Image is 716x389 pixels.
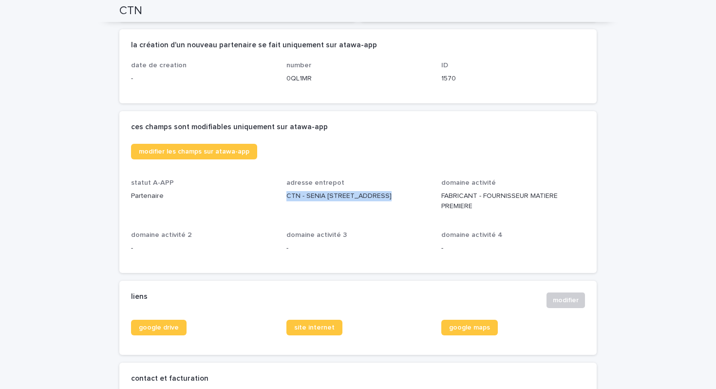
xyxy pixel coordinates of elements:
[286,179,344,186] span: adresse entrepot
[441,74,585,84] p: 1570
[131,243,275,253] p: -
[546,292,585,308] button: modifier
[449,324,490,331] span: google maps
[131,179,174,186] span: statut A-APP
[441,179,496,186] span: domaine activité
[441,243,585,253] p: -
[119,4,142,18] h2: CTN
[286,243,430,253] p: -
[131,374,208,383] h2: contact et facturation
[553,295,579,305] span: modifier
[441,62,448,69] span: ID
[286,62,311,69] span: number
[286,191,430,201] p: CTN - SENIA [STREET_ADDRESS]
[286,232,347,238] span: domaine activité 3
[131,41,377,50] h2: la création d'un nouveau partenaire se fait uniquement sur atawa-app
[139,324,179,331] span: google drive
[286,320,342,335] a: site internet
[131,292,148,301] h2: liens
[294,324,335,331] span: site internet
[131,62,187,69] span: date de creation
[131,191,275,201] p: Partenaire
[441,232,503,238] span: domaine activité 4
[131,232,192,238] span: domaine activité 2
[441,320,498,335] a: google maps
[139,148,249,155] span: modifier les champs sur atawa-app
[131,320,187,335] a: google drive
[286,74,430,84] p: 0QL1MR
[131,123,328,132] h2: ces champs sont modifiables uniquement sur atawa-app
[131,74,275,84] p: -
[131,144,257,159] a: modifier les champs sur atawa-app
[441,191,585,212] p: FABRICANT - FOURNISSEUR MATIERE PREMIERE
